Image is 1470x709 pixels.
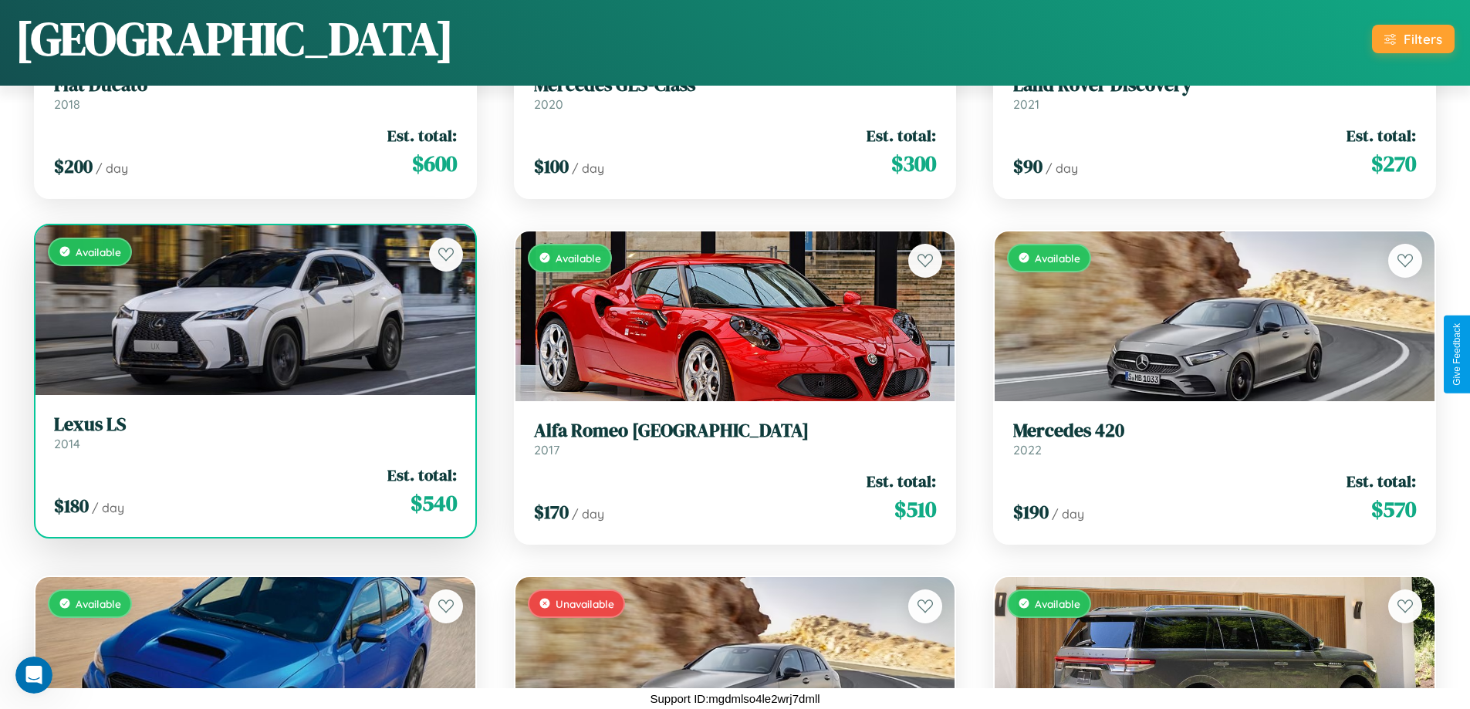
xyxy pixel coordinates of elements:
[1013,74,1416,112] a: Land Rover Discovery2021
[534,74,937,112] a: Mercedes GLS-Class2020
[534,420,937,442] h3: Alfa Romeo [GEOGRAPHIC_DATA]
[1451,323,1462,386] div: Give Feedback
[1013,96,1039,112] span: 2021
[1046,160,1078,176] span: / day
[1035,252,1080,265] span: Available
[534,74,937,96] h3: Mercedes GLS-Class
[1371,148,1416,179] span: $ 270
[92,500,124,515] span: / day
[411,488,457,518] span: $ 540
[534,420,937,457] a: Alfa Romeo [GEOGRAPHIC_DATA]2017
[891,148,936,179] span: $ 300
[556,252,601,265] span: Available
[15,657,52,694] iframe: Intercom live chat
[534,154,569,179] span: $ 100
[54,74,457,112] a: Fiat Ducato2018
[534,96,563,112] span: 2020
[1013,74,1416,96] h3: Land Rover Discovery
[15,7,454,70] h1: [GEOGRAPHIC_DATA]
[867,124,936,147] span: Est. total:
[54,154,93,179] span: $ 200
[1372,25,1455,53] button: Filters
[54,74,457,96] h3: Fiat Ducato
[1347,470,1416,492] span: Est. total:
[1347,124,1416,147] span: Est. total:
[1035,597,1080,610] span: Available
[894,494,936,525] span: $ 510
[54,436,80,451] span: 2014
[1013,154,1043,179] span: $ 90
[1013,420,1416,442] h3: Mercedes 420
[1013,420,1416,457] a: Mercedes 4202022
[1013,499,1049,525] span: $ 190
[54,414,457,451] a: Lexus LS2014
[96,160,128,176] span: / day
[534,442,559,457] span: 2017
[387,124,457,147] span: Est. total:
[534,499,569,525] span: $ 170
[54,493,89,518] span: $ 180
[572,160,604,176] span: / day
[650,688,819,709] p: Support ID: mgdmlso4le2wrj7dmll
[1052,506,1084,522] span: / day
[54,96,80,112] span: 2018
[76,245,121,258] span: Available
[387,464,457,486] span: Est. total:
[412,148,457,179] span: $ 600
[1404,31,1442,47] div: Filters
[867,470,936,492] span: Est. total:
[556,597,614,610] span: Unavailable
[1371,494,1416,525] span: $ 570
[54,414,457,436] h3: Lexus LS
[572,506,604,522] span: / day
[1013,442,1042,457] span: 2022
[76,597,121,610] span: Available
